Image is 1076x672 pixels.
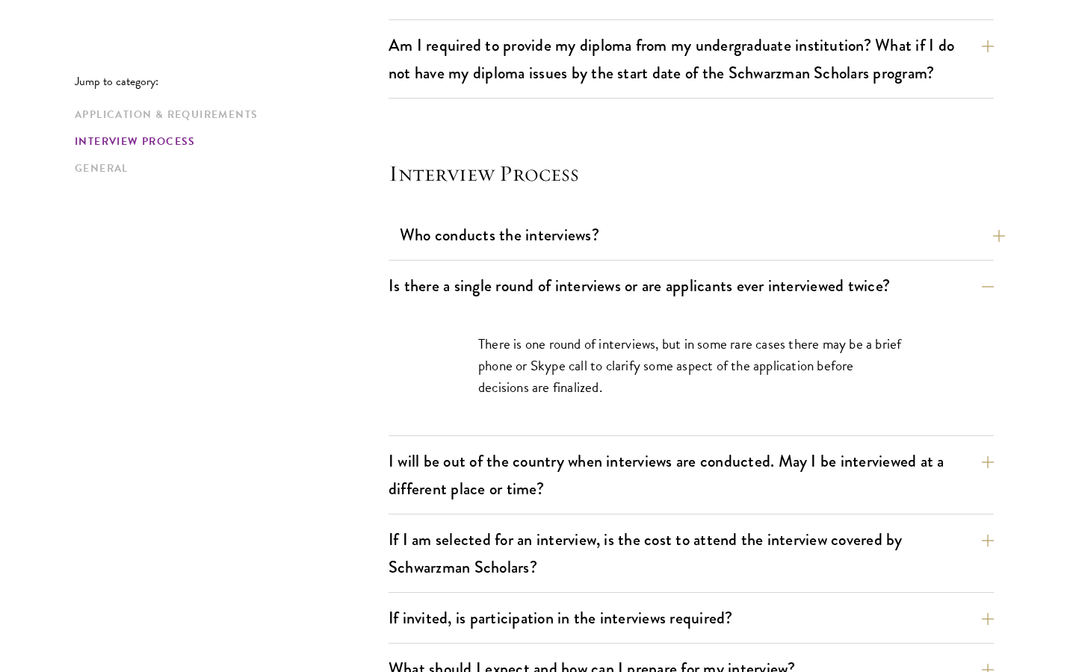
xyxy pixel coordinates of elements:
[75,75,389,88] p: Jump to category:
[389,444,994,505] button: I will be out of the country when interviews are conducted. May I be interviewed at a different p...
[389,523,994,584] button: If I am selected for an interview, is the cost to attend the interview covered by Schwarzman Scho...
[75,134,380,149] a: Interview Process
[389,28,994,90] button: Am I required to provide my diploma from my undergraduate institution? What if I do not have my d...
[75,161,380,176] a: General
[389,269,994,302] button: Is there a single round of interviews or are applicants ever interviewed twice?
[478,333,904,398] p: There is one round of interviews, but in some rare cases there may be a brief phone or Skype call...
[400,218,1005,252] button: Who conducts the interviews?
[389,158,994,188] h4: Interview Process
[389,601,994,635] button: If invited, is participation in the interviews required?
[75,107,380,122] a: Application & Requirements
